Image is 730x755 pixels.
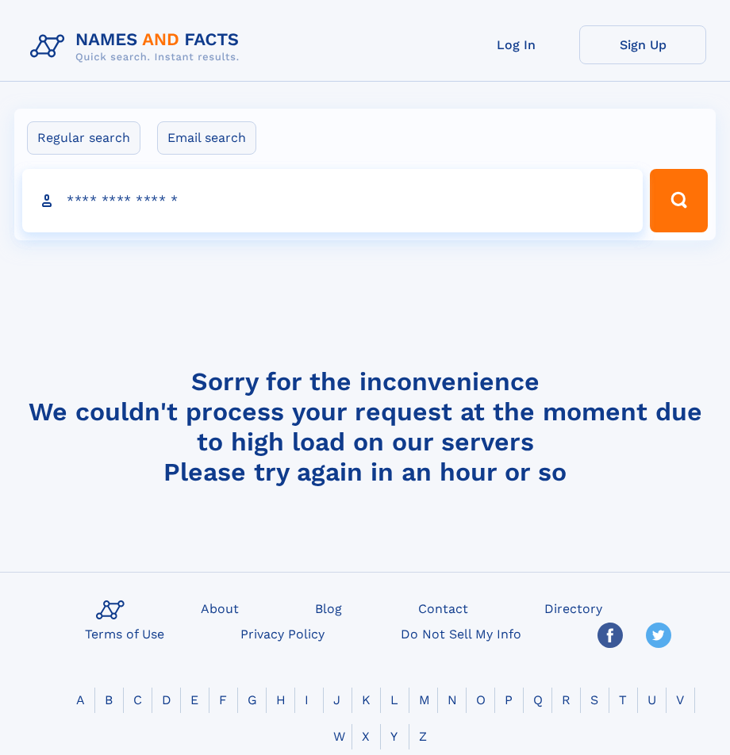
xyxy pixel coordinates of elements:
[646,623,671,648] img: Twitter
[581,692,608,707] a: S
[67,692,94,707] a: A
[352,729,379,744] a: X
[194,596,245,619] a: About
[24,25,252,68] img: Logo Names and Facts
[267,692,295,707] a: H
[467,692,495,707] a: O
[381,692,408,707] a: L
[394,622,528,645] a: Do Not Sell My Info
[638,692,666,707] a: U
[324,729,355,744] a: W
[95,692,122,707] a: B
[409,692,440,707] a: M
[667,692,693,707] a: V
[409,729,436,744] a: Z
[524,692,552,707] a: Q
[597,623,623,648] img: Facebook
[209,692,236,707] a: F
[181,692,208,707] a: E
[412,596,474,619] a: Contact
[650,169,708,232] button: Search Button
[324,692,350,707] a: J
[552,692,580,707] a: R
[79,622,171,645] a: Terms of Use
[157,121,256,155] label: Email search
[452,25,579,64] a: Log In
[495,692,522,707] a: P
[438,692,467,707] a: N
[352,692,380,707] a: K
[309,596,348,619] a: Blog
[238,692,267,707] a: G
[538,596,609,619] a: Directory
[22,169,643,232] input: search input
[152,692,181,707] a: D
[234,622,331,645] a: Privacy Policy
[24,366,706,487] h4: Sorry for the inconvenience We couldn't process your request at the moment due to high load on ou...
[124,692,152,707] a: C
[579,25,706,64] a: Sign Up
[27,121,140,155] label: Regular search
[381,729,407,744] a: Y
[609,692,636,707] a: T
[295,692,318,707] a: I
